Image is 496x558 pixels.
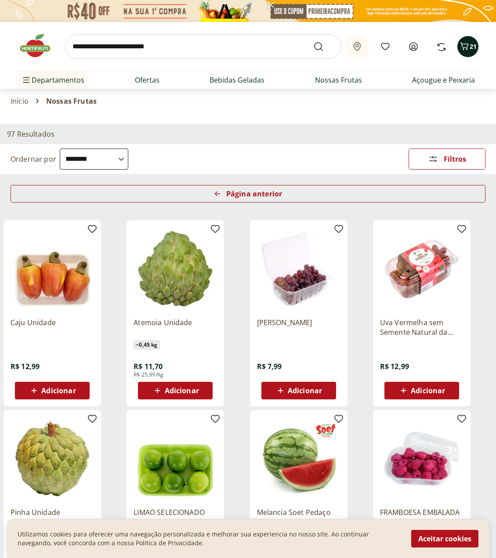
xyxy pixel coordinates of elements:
span: ~ 0,45 kg [134,341,159,349]
img: Uva Vermelha sem Semente Natural da Terra 500g [380,227,463,311]
span: 21 [470,42,477,51]
a: Nossas Frutas [315,75,362,85]
a: [PERSON_NAME] [257,318,340,337]
span: Nossas Frutas [46,97,97,105]
img: Melancia Soet Pedaço [257,417,340,500]
button: Adicionar [138,382,213,399]
span: Filtros [444,156,466,163]
button: Menu [21,69,32,91]
button: Aceitar cookies [411,530,478,547]
a: Açougue e Peixaria [412,75,475,85]
input: search [65,34,341,59]
span: R$ 25,99/Kg [134,371,163,378]
img: Uva Rosada Embalada [257,227,340,311]
span: Adicionar [288,387,322,394]
a: Uva Vermelha sem Semente Natural da Terra 500g [380,318,463,337]
span: Página anterior [226,190,282,197]
span: Departamentos [21,69,84,91]
p: Utilizamos cookies para oferecer uma navegação personalizada e melhorar sua experiencia no nosso ... [18,530,401,547]
a: FRAMBOESA EMBALADA 100G [380,507,463,527]
button: Adicionar [261,382,336,399]
button: Carrinho [457,36,478,57]
span: R$ 7,99 [257,362,282,371]
img: Pinha Unidade [11,417,94,500]
a: Caju Unidade [11,318,94,337]
a: Melancia Soet Pedaço [257,507,340,527]
label: Ordernar por [11,154,56,164]
a: Bebidas Geladas [210,75,264,85]
a: Início [11,97,29,105]
span: R$ 11,70 [134,362,163,371]
span: R$ 12,99 [380,362,409,371]
img: LIMAO SELECIONADO [134,417,217,500]
button: Filtros [409,149,485,170]
a: Atemoia Unidade [134,318,217,337]
a: Ofertas [135,75,159,85]
svg: Abrir Filtros [428,154,438,164]
button: Adicionar [384,382,459,399]
img: Atemoia Unidade [134,227,217,311]
button: Submit Search [313,41,334,52]
img: FRAMBOESA EMBALADA 100G [380,417,463,500]
h2: 97 Resultados [7,129,54,139]
span: Adicionar [41,387,76,394]
a: Pinha Unidade [11,507,94,527]
span: Adicionar [411,387,445,394]
span: R$ 12,99 [11,362,40,371]
img: Caju Unidade [11,227,94,311]
svg: Arrow Left icon [214,190,221,197]
a: Página anterior [11,185,485,206]
a: LIMAO SELECIONADO [134,507,217,527]
img: Hortifruti [18,33,62,59]
button: Adicionar [15,382,90,399]
span: Adicionar [165,387,199,394]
